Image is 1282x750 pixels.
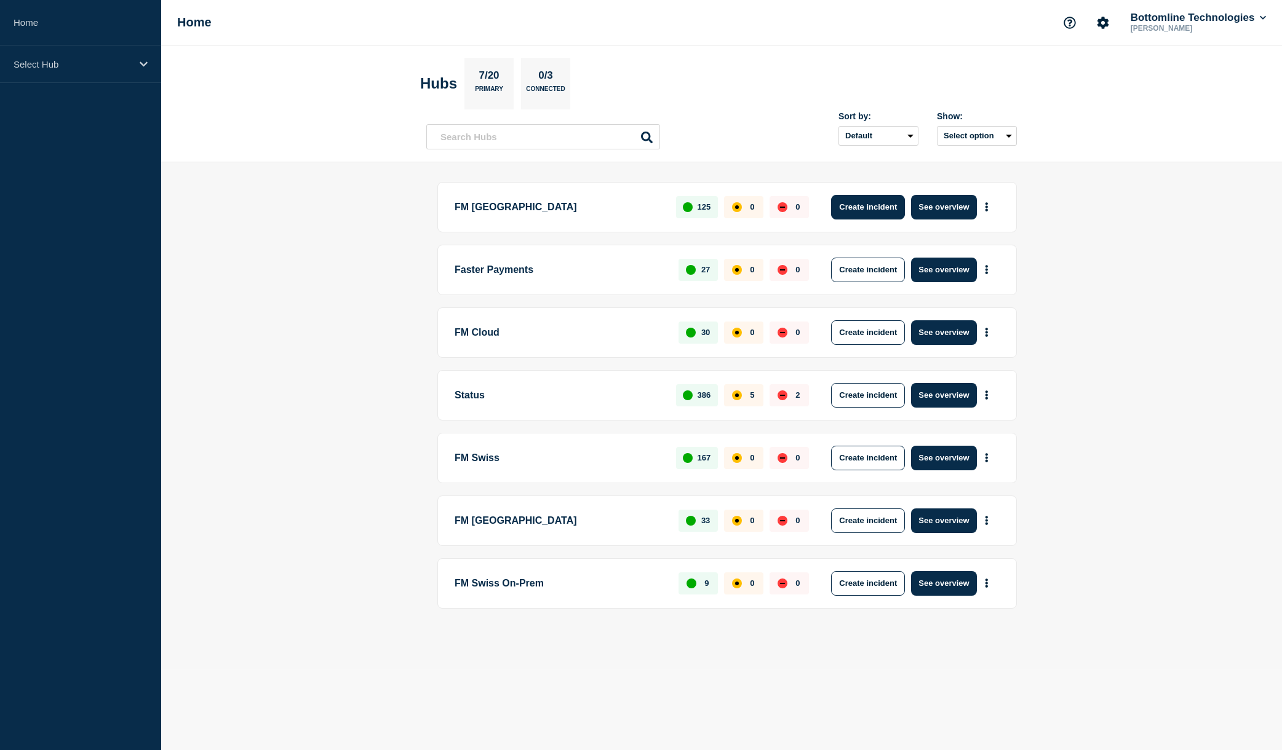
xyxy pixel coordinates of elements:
p: 0 [795,265,800,274]
div: up [686,516,696,526]
p: 30 [701,328,710,337]
div: up [683,202,693,212]
p: 33 [701,516,710,525]
p: 0 [750,265,754,274]
p: FM Cloud [455,320,664,345]
div: up [683,453,693,463]
div: up [686,265,696,275]
div: affected [732,202,742,212]
p: 167 [698,453,711,462]
p: 0/3 [534,69,558,85]
div: down [778,453,787,463]
div: Show: [937,111,1017,121]
button: Create incident [831,195,905,219]
p: 0 [750,453,754,462]
p: 0 [750,328,754,337]
button: See overview [911,383,976,408]
div: affected [732,578,742,588]
button: Create incident [831,446,905,470]
button: More actions [979,195,995,218]
p: 0 [795,578,800,588]
button: More actions [979,446,995,469]
button: See overview [911,195,976,219]
div: down [778,578,787,588]
button: Account settings [1090,10,1116,36]
button: Bottomline Technologies [1128,12,1268,24]
p: 0 [795,328,800,337]
button: Create incident [831,508,905,533]
p: FM [GEOGRAPHIC_DATA] [455,195,662,219]
div: up [686,328,696,337]
p: 0 [795,516,800,525]
div: affected [732,453,742,463]
p: 0 [795,202,800,211]
div: up [683,390,693,400]
p: Select Hub [14,59,132,69]
p: 7/20 [474,69,504,85]
p: 9 [704,578,709,588]
p: 27 [701,265,710,274]
input: Search Hubs [426,124,660,149]
p: 2 [795,390,800,400]
button: More actions [979,572,995,594]
div: affected [732,265,742,275]
div: affected [732,390,742,400]
p: Connected [526,85,565,98]
button: More actions [979,509,995,532]
button: Create incident [831,258,905,282]
button: More actions [979,321,995,344]
p: FM Swiss On-Prem [455,571,664,596]
button: See overview [911,258,976,282]
p: 0 [795,453,800,462]
select: Sort by [838,126,918,146]
button: Select option [937,126,1017,146]
div: up [687,578,696,588]
div: down [778,516,787,526]
div: affected [732,516,742,526]
p: 0 [750,578,754,588]
button: See overview [911,320,976,345]
div: down [778,328,787,337]
div: down [778,265,787,275]
button: More actions [979,384,995,406]
div: down [778,390,787,400]
p: FM [GEOGRAPHIC_DATA] [455,508,664,533]
button: Support [1057,10,1083,36]
p: FM Swiss [455,446,662,470]
h1: Home [177,15,212,30]
button: See overview [911,508,976,533]
p: 386 [698,390,711,400]
p: 125 [698,202,711,211]
p: 0 [750,202,754,211]
button: Create incident [831,320,905,345]
button: See overview [911,446,976,470]
p: Primary [475,85,503,98]
button: Create incident [831,571,905,596]
button: See overview [911,571,976,596]
h2: Hubs [420,75,457,92]
div: down [778,202,787,212]
p: Status [455,383,662,408]
button: More actions [979,258,995,281]
p: Faster Payments [455,258,664,282]
div: affected [732,328,742,337]
p: 5 [750,390,754,400]
button: Create incident [831,383,905,408]
p: [PERSON_NAME] [1128,24,1256,33]
p: 0 [750,516,754,525]
div: Sort by: [838,111,918,121]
